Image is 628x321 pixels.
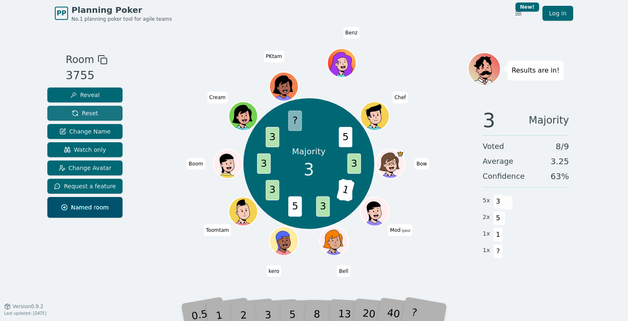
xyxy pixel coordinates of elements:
button: Watch only [47,142,123,157]
span: Reset [72,109,98,117]
span: Confidence [483,170,525,182]
span: Click to change your name [264,51,284,62]
button: Request a feature [47,179,123,194]
span: 3 [265,127,279,147]
span: 1 [493,228,503,242]
span: Click to change your name [343,27,360,39]
span: Last updated: [DATE] [4,311,47,316]
span: 3 [265,180,279,200]
button: Change Avatar [47,160,123,175]
button: Click to change your avatar [361,198,388,225]
span: Average [483,156,513,167]
span: ? [493,244,503,258]
span: (you) [400,229,410,232]
button: Version0.9.2 [4,303,44,310]
span: 3 [493,195,503,209]
span: Version 0.9.2 [12,303,44,310]
span: Request a feature [54,182,116,190]
span: ? [288,111,302,131]
span: Room [66,52,94,67]
div: New! [515,2,539,12]
span: No.1 planning poker tool for agile teams [71,16,172,22]
span: Click to change your name [186,158,205,170]
span: Reveal [70,91,100,99]
button: Reset [47,106,123,121]
span: 3 [316,197,330,217]
span: Change Avatar [59,164,112,172]
span: 5 x [483,196,490,205]
span: 63 % [551,170,569,182]
p: Majority [292,146,326,157]
span: 3 [347,153,361,174]
span: 3.25 [550,156,569,167]
span: 3 [304,157,314,182]
span: 5 [493,211,503,225]
a: PPPlanning PokerNo.1 planning poker tool for agile teams [55,4,172,22]
span: Click to change your name [415,158,429,170]
span: Majority [529,110,569,130]
span: 1 [336,179,354,202]
span: PP [56,8,66,18]
span: Watch only [64,146,106,154]
span: Click to change your name [207,92,228,103]
span: Click to change your name [337,265,350,277]
span: Bow is the host [396,150,403,157]
button: Reveal [47,88,123,102]
span: 3 [483,110,496,130]
span: 3 [257,153,270,174]
span: Click to change your name [392,92,408,103]
a: Log in [542,6,573,21]
p: Results are in! [512,65,559,76]
span: 2 x [483,213,490,222]
span: 8 / 9 [556,141,569,152]
span: Click to change your name [267,265,282,277]
div: 3755 [66,67,107,84]
span: Change Name [59,127,110,136]
span: 5 [288,197,302,217]
button: Change Name [47,124,123,139]
span: 1 x [483,229,490,238]
button: New! [511,6,526,21]
span: Planning Poker [71,4,172,16]
span: Click to change your name [204,224,231,236]
span: 1 x [483,246,490,255]
span: Named room [61,203,109,212]
span: Click to change your name [388,224,412,236]
button: Named room [47,197,123,218]
span: 5 [339,127,352,147]
span: Voted [483,141,504,152]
